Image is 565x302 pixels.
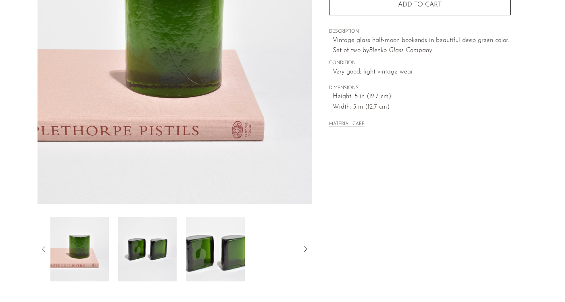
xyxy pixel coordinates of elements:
[333,92,511,102] span: Height: 5 in (12.7 cm)
[398,2,442,8] span: Add to cart
[369,47,433,54] em: Blenko Glass Company.
[329,122,365,128] button: MATERIAL CARE
[118,217,177,281] img: Green Glass Bookends
[329,85,511,92] span: DIMENSIONS
[329,60,511,67] span: CONDITION
[329,28,511,36] span: DESCRIPTION
[50,217,108,281] img: Green Glass Bookends
[333,37,509,54] span: Vintage glass half-moon bookends in beautiful deep green color. Set of two by
[186,217,245,281] img: Green Glass Bookends
[333,102,511,113] span: Width: 5 in (12.7 cm)
[333,67,511,78] span: Very good; light vintage wear.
